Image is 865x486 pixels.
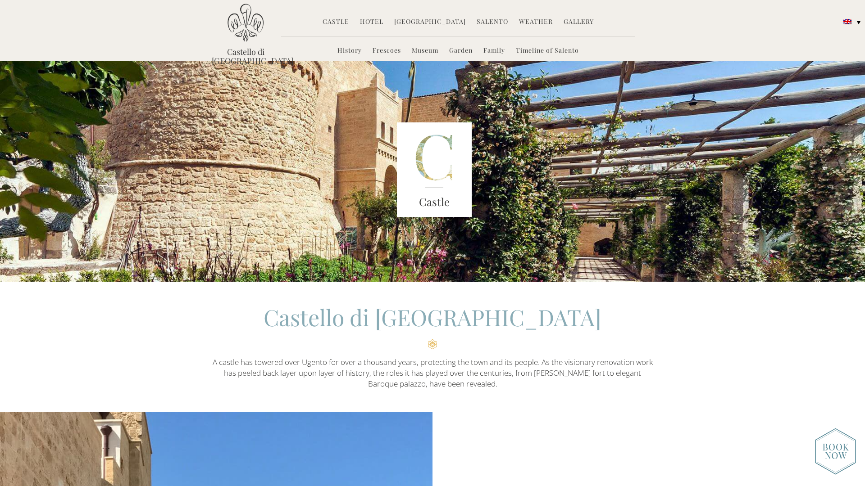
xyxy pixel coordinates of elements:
img: new-booknow.png [815,428,856,475]
a: [GEOGRAPHIC_DATA] [394,17,466,27]
img: English [843,19,851,24]
a: Museum [412,46,438,56]
a: Garden [449,46,473,56]
h2: Castello di [GEOGRAPHIC_DATA] [212,302,653,349]
a: Gallery [564,17,594,27]
a: Castello di [GEOGRAPHIC_DATA] [212,47,279,65]
a: Timeline of Salento [516,46,579,56]
a: History [337,46,362,56]
p: A castle has towered over Ugento for over a thousand years, protecting the town and its people. A... [212,357,653,390]
img: Castello di Ugento [228,4,264,42]
a: Salento [477,17,508,27]
a: Family [483,46,505,56]
a: Hotel [360,17,383,27]
h3: Castle [397,194,472,210]
a: Weather [519,17,553,27]
a: Frescoes [373,46,401,56]
img: castle-letter.png [397,122,472,217]
a: Castle [323,17,349,27]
